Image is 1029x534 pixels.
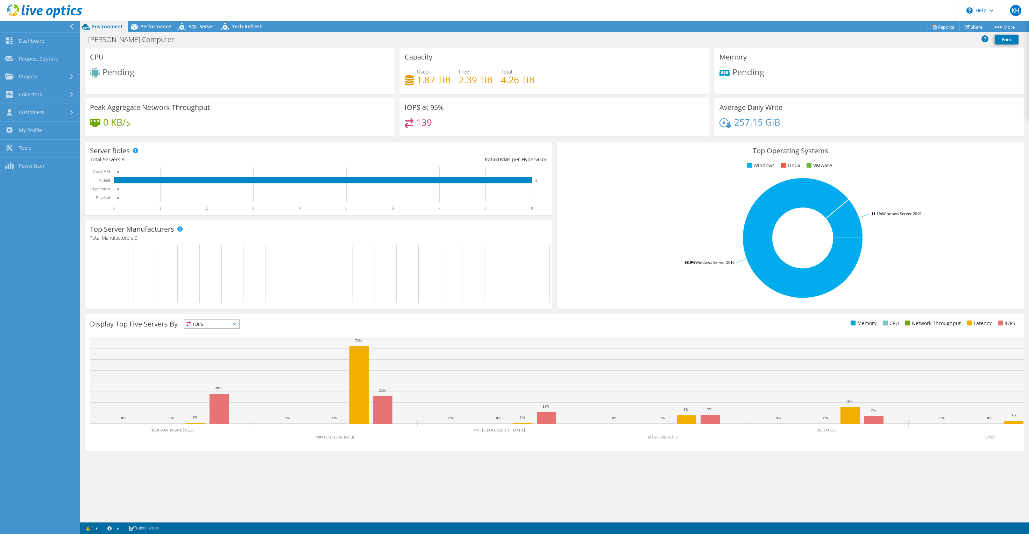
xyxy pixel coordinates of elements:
[535,179,537,182] text: 9
[103,118,130,126] h4: 0 KB/s
[90,104,210,111] h3: Peak Aggregate Network Throughput
[81,524,103,533] a: 1
[379,388,386,392] text: 26%
[150,428,193,433] text: [PERSON_NAME]-SQL
[90,225,174,233] h3: Top Server Manufacturers
[232,23,263,30] span: Tech Refresh
[448,416,454,420] text: 0%
[117,188,119,191] text: 0
[732,66,764,78] span: Pending
[113,206,115,211] text: 0
[416,119,432,126] h4: 139
[299,206,301,211] text: 4
[531,206,533,211] text: 9
[285,416,290,420] text: 0%
[965,319,992,327] li: Latency
[99,178,111,183] text: Virtual
[985,435,995,440] text: Other
[206,206,208,211] text: 2
[996,319,1015,327] li: IOPS
[1011,413,1016,417] text: 3%
[124,524,164,533] a: Project Notes
[484,206,487,211] text: 8
[966,7,973,14] svg: \n
[501,76,535,84] h4: 4.26 TiB
[871,211,882,216] tspan: 11.1%
[252,206,254,211] text: 3
[648,435,678,440] text: MHE-GMPARTS
[405,104,444,111] h3: IOPS at 95%
[939,416,945,420] text: 0%
[169,416,174,420] text: 0%
[215,386,222,390] text: 28%
[91,187,110,191] text: Hypervisor
[459,68,469,75] span: Free
[417,68,429,75] span: Used
[102,66,134,78] span: Pending
[459,76,493,84] h4: 2.39 TiB
[117,196,119,200] text: 0
[707,407,712,411] text: 9%
[612,416,617,420] text: 0%
[345,206,347,211] text: 5
[660,416,665,420] text: 0%
[121,416,126,420] text: 0%
[184,320,239,328] span: IOPS
[684,260,695,265] tspan: 88.9%
[926,21,960,32] a: Reports
[90,156,318,163] div: Total Servers:
[92,23,123,30] span: Environment
[192,415,198,419] text: 1%
[1010,5,1021,16] span: KH
[85,36,185,43] h1: [PERSON_NAME] Computer
[562,147,1019,155] h3: Top Operating Systems
[355,338,362,343] text: 73%
[882,211,921,216] tspan: Windows Server 2019
[96,195,110,200] text: Physical
[959,21,988,32] a: Share
[734,118,780,126] h4: 257.15 GiB
[881,319,899,327] li: CPU
[719,104,782,111] h3: Average Daily Write
[745,162,775,169] li: Windows
[719,53,747,61] h3: Memory
[987,416,992,420] text: 0%
[318,156,547,163] div: Ratio: VMs per Hypervisor
[776,416,781,420] text: 0%
[392,206,394,211] text: 6
[823,416,829,420] text: 0%
[122,156,125,163] span: 9
[90,234,547,242] h4: Total Manufacturers:
[871,408,876,412] text: 7%
[903,319,961,327] li: Network Throughput
[779,162,800,169] li: Linux
[695,260,735,265] tspan: Windows Server 2016
[438,206,440,211] text: 7
[520,415,525,419] text: 1%
[117,170,119,174] text: 0
[496,416,501,420] text: 0%
[316,435,355,440] text: MOTO-FILESERVER
[988,21,1020,32] a: More
[140,23,171,30] span: Performance
[135,234,137,241] span: 0
[473,428,525,433] text: VVI-[GEOGRAPHIC_DATA]
[501,68,512,75] span: Total
[93,169,110,174] text: Guest VM
[159,206,161,211] text: 1
[405,53,432,61] h3: Capacity
[102,524,124,533] a: 1
[817,428,836,433] text: MOTO-DC
[417,76,451,84] h4: 1.87 TiB
[189,23,214,30] span: SQL Server
[846,399,853,403] text: 16%
[90,147,130,155] h3: Server Roles
[849,319,877,327] li: Memory
[90,53,104,61] h3: CPU
[683,407,689,412] text: 8%
[805,162,832,169] li: VMware
[542,404,549,408] text: 11%
[995,35,1019,44] a: Print
[498,156,501,163] span: 0
[332,416,338,420] text: 0%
